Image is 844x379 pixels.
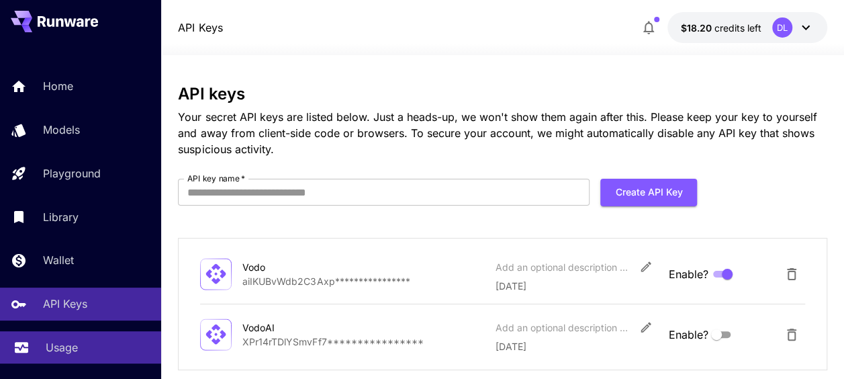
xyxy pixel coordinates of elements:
[495,339,657,353] p: [DATE]
[681,22,714,34] span: $18.20
[495,279,657,293] p: [DATE]
[495,321,629,335] div: Add an optional description or comment
[778,261,805,288] button: Delete API Key
[178,19,222,36] a: API Keys
[43,122,80,138] p: Models
[634,255,658,279] button: Edit
[681,21,761,35] div: $18.1959
[714,22,761,34] span: credits left
[772,17,792,38] div: DL
[495,260,629,274] div: Add an optional description or comment
[43,296,87,312] p: API Keys
[43,209,79,225] p: Library
[43,165,101,181] p: Playground
[43,252,74,268] p: Wallet
[242,260,377,274] div: Vodo
[778,321,805,348] button: Delete API Key
[669,266,708,282] span: Enable?
[669,327,708,343] span: Enable?
[667,12,827,43] button: $18.1959DL
[242,321,377,335] div: VodoAI
[43,78,73,94] p: Home
[634,315,658,339] button: Edit
[178,85,827,103] h3: API keys
[178,109,827,157] p: Your secret API keys are listed below. Just a heads-up, we won't show them again after this. Plea...
[187,173,245,184] label: API key name
[600,179,697,206] button: Create API Key
[46,339,78,355] p: Usage
[178,19,222,36] nav: breadcrumb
